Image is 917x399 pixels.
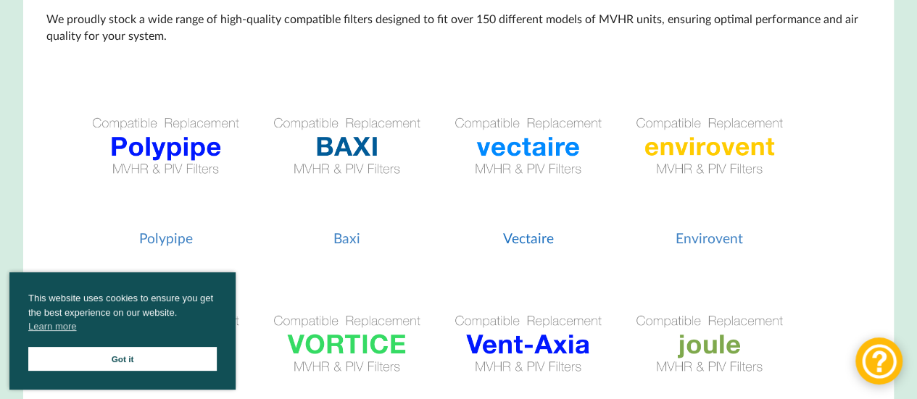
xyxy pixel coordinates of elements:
[626,63,793,230] img: Envirovent Compatible Filters
[444,63,612,247] a: Vectaire
[28,291,217,337] span: This website uses cookies to ensure you get the best experience on our website.
[82,63,249,230] img: Polypipe Compatible Filters
[46,11,871,44] p: We proudly stock a wide range of high-quality compatible filters designed to fit over 150 differe...
[11,11,351,28] h3: Find by Manufacturer and Model
[82,63,249,247] a: Polypipe
[173,113,270,139] button: Filter Missing?
[28,319,76,334] a: cookies - Learn more
[28,347,217,371] a: Got it cookie
[22,46,114,56] div: Select Manufacturer
[444,63,612,230] img: Vectaire Compatible Filters
[626,63,793,247] a: Envirovent
[263,63,431,247] a: Baxi
[263,63,431,230] img: Baxi Compatible Filters
[486,46,578,56] div: Select or Type Width
[474,11,814,28] h3: Find by Dimensions (Millimeters)
[9,272,236,390] div: cookieconsent
[636,113,733,139] button: Filter Missing?
[404,75,420,150] div: OR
